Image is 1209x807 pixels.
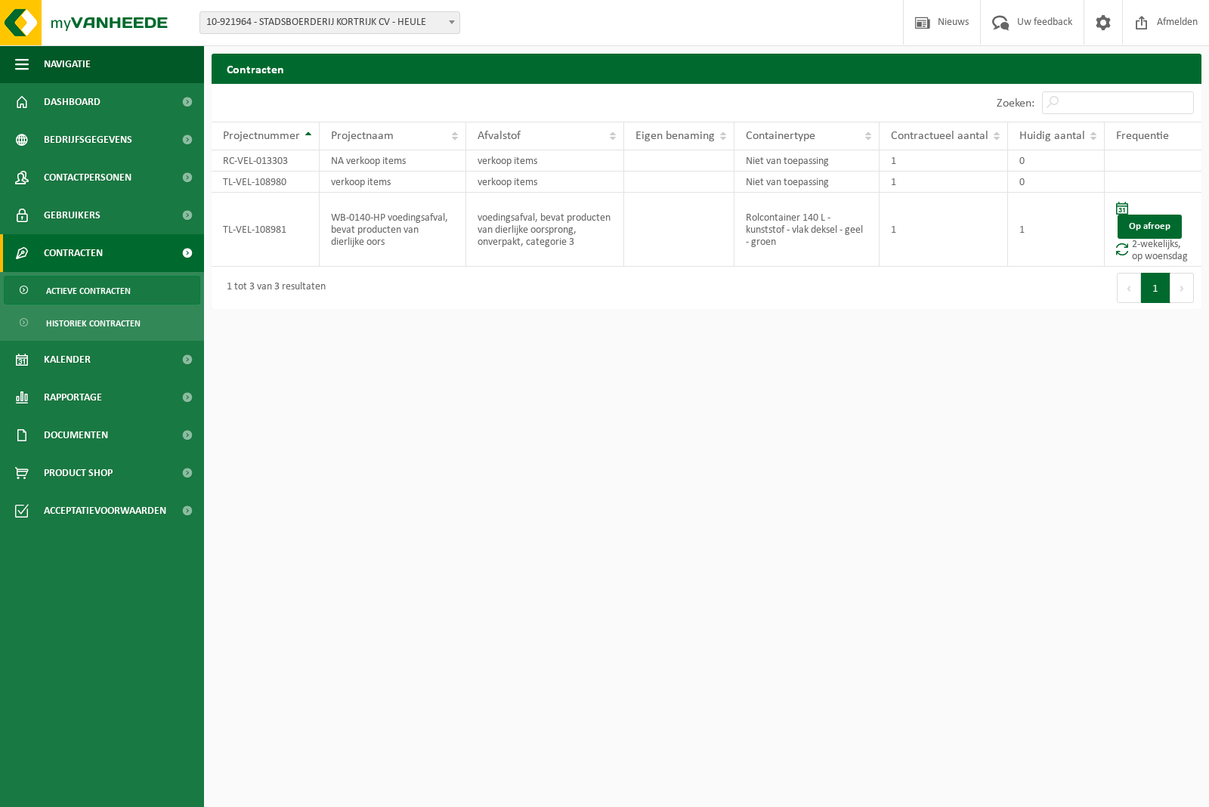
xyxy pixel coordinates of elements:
span: Actieve contracten [46,277,131,305]
td: voedingsafval, bevat producten van dierlijke oorsprong, onverpakt, categorie 3 [466,193,625,267]
span: Bedrijfsgegevens [44,121,132,159]
td: Niet van toepassing [734,172,880,193]
span: Rapportage [44,379,102,416]
a: Historiek contracten [4,308,200,337]
td: 0 [1008,150,1105,172]
span: Documenten [44,416,108,454]
td: Rolcontainer 140 L - kunststof - vlak deksel - geel - groen [734,193,880,267]
span: Frequentie [1116,130,1169,142]
span: Eigen benaming [635,130,715,142]
span: Product Shop [44,454,113,492]
td: verkoop items [320,172,466,193]
h2: Contracten [212,54,1201,83]
span: 10-921964 - STADSBOERDERIJ KORTRIJK CV - HEULE [199,11,460,34]
label: Zoeken: [997,97,1034,110]
span: Navigatie [44,45,91,83]
span: Containertype [746,130,815,142]
td: 2-wekelijks, op woensdag [1105,193,1201,267]
td: Niet van toepassing [734,150,880,172]
span: Projectnaam [331,130,394,142]
span: Dashboard [44,83,100,121]
span: Contractueel aantal [891,130,988,142]
span: Kalender [44,341,91,379]
span: Acceptatievoorwaarden [44,492,166,530]
div: 1 tot 3 van 3 resultaten [219,274,326,301]
td: 1 [880,172,1008,193]
td: verkoop items [466,150,625,172]
td: verkoop items [466,172,625,193]
td: TL-VEL-108981 [212,193,320,267]
span: 10-921964 - STADSBOERDERIJ KORTRIJK CV - HEULE [200,12,459,33]
td: RC-VEL-013303 [212,150,320,172]
span: Contactpersonen [44,159,131,196]
span: Afvalstof [478,130,521,142]
td: 1 [1008,193,1105,267]
td: 1 [880,150,1008,172]
span: Gebruikers [44,196,100,234]
a: Actieve contracten [4,276,200,305]
td: NA verkoop items [320,150,466,172]
td: 1 [880,193,1008,267]
button: 1 [1141,273,1170,303]
span: Historiek contracten [46,309,141,338]
span: Contracten [44,234,103,272]
td: TL-VEL-108980 [212,172,320,193]
button: Next [1170,273,1194,303]
td: WB-0140-HP voedingsafval, bevat producten van dierlijke oors [320,193,466,267]
span: Projectnummer [223,130,300,142]
td: 0 [1008,172,1105,193]
button: Previous [1117,273,1141,303]
span: Huidig aantal [1019,130,1085,142]
a: Op afroep [1118,215,1182,239]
